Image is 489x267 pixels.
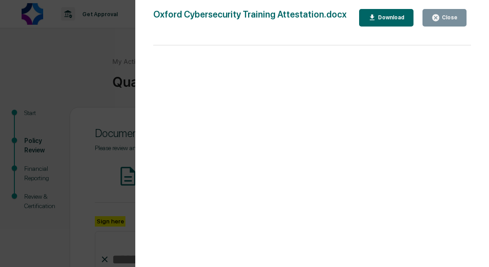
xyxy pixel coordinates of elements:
[376,14,405,21] div: Download
[422,9,467,27] button: Close
[440,14,458,21] div: Close
[153,9,347,27] div: Oxford Cybersecurity Training Attestation.docx
[359,9,414,27] button: Download
[460,237,485,262] iframe: Open customer support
